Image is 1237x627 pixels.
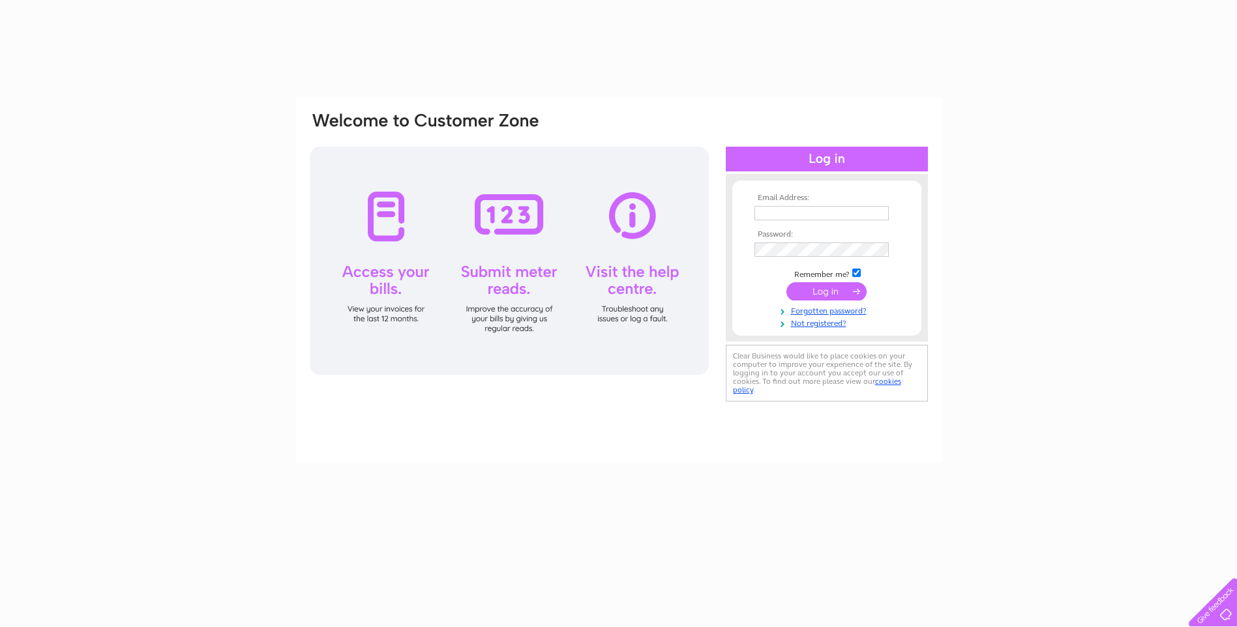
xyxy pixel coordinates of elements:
[786,282,867,300] input: Submit
[751,230,902,239] th: Password:
[754,316,902,328] a: Not registered?
[751,267,902,280] td: Remember me?
[751,194,902,203] th: Email Address:
[733,377,901,394] a: cookies policy
[726,345,928,401] div: Clear Business would like to place cookies on your computer to improve your experience of the sit...
[754,304,902,316] a: Forgotten password?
